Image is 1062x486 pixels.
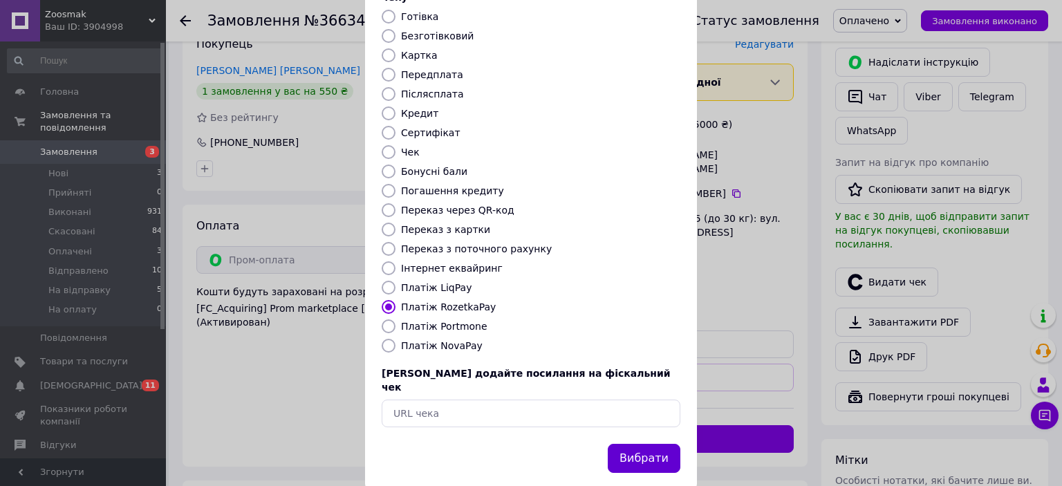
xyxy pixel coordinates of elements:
label: Бонусні бали [401,166,467,177]
label: Погашення кредиту [401,185,504,196]
label: Платіж NovaPay [401,340,483,351]
label: Післясплата [401,88,464,100]
label: Передплата [401,69,463,80]
label: Переказ через QR-код [401,205,514,216]
span: [PERSON_NAME] додайте посилання на фіскальний чек [382,368,671,393]
label: Чек [401,147,420,158]
label: Сертифікат [401,127,460,138]
label: Платіж RozetkaPay [401,301,496,312]
button: Вибрати [608,444,680,474]
label: Переказ з картки [401,224,490,235]
label: Інтернет еквайринг [401,263,503,274]
input: URL чека [382,400,680,427]
label: Платіж Portmone [401,321,487,332]
label: Картка [401,50,438,61]
label: Готівка [401,11,438,22]
label: Платіж LiqPay [401,282,472,293]
label: Безготівковий [401,30,474,41]
label: Кредит [401,108,438,119]
label: Переказ з поточного рахунку [401,243,552,254]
